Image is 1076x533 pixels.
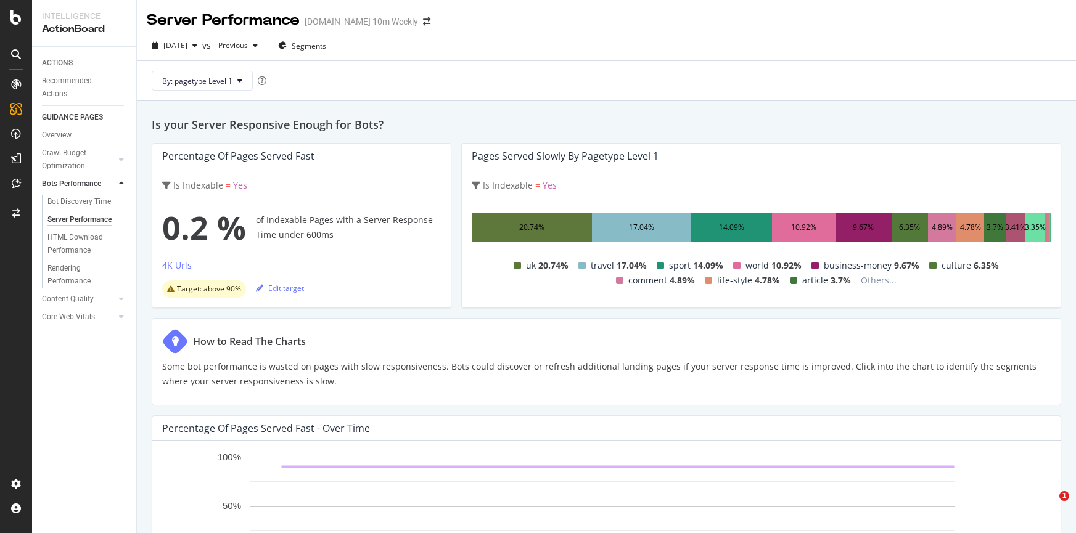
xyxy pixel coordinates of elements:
[755,273,780,288] span: 4.78%
[152,71,253,91] button: By: pagetype Level 1
[1005,220,1026,235] div: 3.41%
[47,231,128,257] a: HTML Download Performance
[256,278,304,298] button: Edit target
[47,213,112,226] div: Server Performance
[147,36,202,55] button: [DATE]
[47,262,117,288] div: Rendering Performance
[472,150,659,162] div: Pages Served Slowly by pagetype Level 1
[42,129,72,142] div: Overview
[591,258,614,273] span: travel
[942,258,971,273] span: culture
[42,57,73,70] div: ACTIONS
[177,285,241,293] span: Target: above 90%
[42,311,115,323] a: Core Web Vitals
[831,273,851,288] span: 3.7%
[693,258,723,273] span: 14.09%
[42,293,94,306] div: Content Quality
[162,203,246,252] span: 0.2 %
[162,203,441,252] div: of Indexable Pages with a Server Response Time under 600ms
[162,150,314,162] div: Percentage of Pages Served Fast
[628,273,667,288] span: comment
[526,258,536,273] span: uk
[163,40,187,51] span: 2025 Aug. 15th
[47,195,111,208] div: Bot Discovery Time
[47,213,128,226] a: Server Performance
[256,283,304,293] div: Edit target
[226,179,231,191] span: =
[791,220,816,235] div: 10.92%
[771,258,802,273] span: 10.92%
[629,220,654,235] div: 17.04%
[223,501,241,511] text: 50%
[152,116,1061,133] h2: Is your Server Responsive Enough for Bots?
[987,220,1003,235] div: 3.7%
[1034,491,1064,521] iframe: Intercom live chat
[42,111,103,124] div: GUIDANCE PAGES
[42,75,116,100] div: Recommended Actions
[824,258,892,273] span: business-money
[745,258,769,273] span: world
[162,259,192,272] div: 4K Urls
[162,280,246,298] div: warning label
[519,220,544,235] div: 20.74%
[162,359,1051,389] p: Some bot performance is wasted on pages with slow responsiveness. Bots could discover or refresh ...
[273,36,331,55] button: Segments
[42,57,128,70] a: ACTIONS
[162,76,232,86] span: By: pagetype Level 1
[218,452,241,462] text: 100%
[42,147,107,173] div: Crawl Budget Optimization
[669,258,691,273] span: sport
[162,258,192,278] button: 4K Urls
[717,273,752,288] span: life-style
[47,231,119,257] div: HTML Download Performance
[292,41,326,51] span: Segments
[543,179,557,191] span: Yes
[42,129,128,142] a: Overview
[42,75,128,100] a: Recommended Actions
[213,36,263,55] button: Previous
[202,39,213,52] span: vs
[193,334,306,349] div: How to Read The Charts
[147,10,300,31] div: Server Performance
[974,258,999,273] span: 6.35%
[42,311,95,323] div: Core Web Vitals
[42,147,115,173] a: Crawl Budget Optimization
[538,258,569,273] span: 20.74%
[483,179,533,191] span: Is Indexable
[856,273,901,288] span: Others...
[1059,491,1069,501] span: 1
[42,111,128,124] a: GUIDANCE PAGES
[47,195,128,208] a: Bot Discovery Time
[960,220,981,235] div: 4.78%
[719,220,744,235] div: 14.09%
[42,10,126,22] div: Intelligence
[42,22,126,36] div: ActionBoard
[670,273,695,288] span: 4.89%
[173,179,223,191] span: Is Indexable
[535,179,540,191] span: =
[802,273,828,288] span: article
[42,177,101,190] div: Bots Performance
[423,17,430,26] div: arrow-right-arrow-left
[42,177,115,190] a: Bots Performance
[47,262,128,288] a: Rendering Performance
[853,220,874,235] div: 9.67%
[42,293,115,306] a: Content Quality
[305,15,418,28] div: [DOMAIN_NAME] 10m Weekly
[617,258,647,273] span: 17.04%
[213,40,248,51] span: Previous
[894,258,919,273] span: 9.67%
[162,422,370,434] div: Percentage of Pages Served Fast - Over Time
[899,220,920,235] div: 6.35%
[932,220,953,235] div: 4.89%
[233,179,247,191] span: Yes
[1025,220,1046,235] div: 3.35%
